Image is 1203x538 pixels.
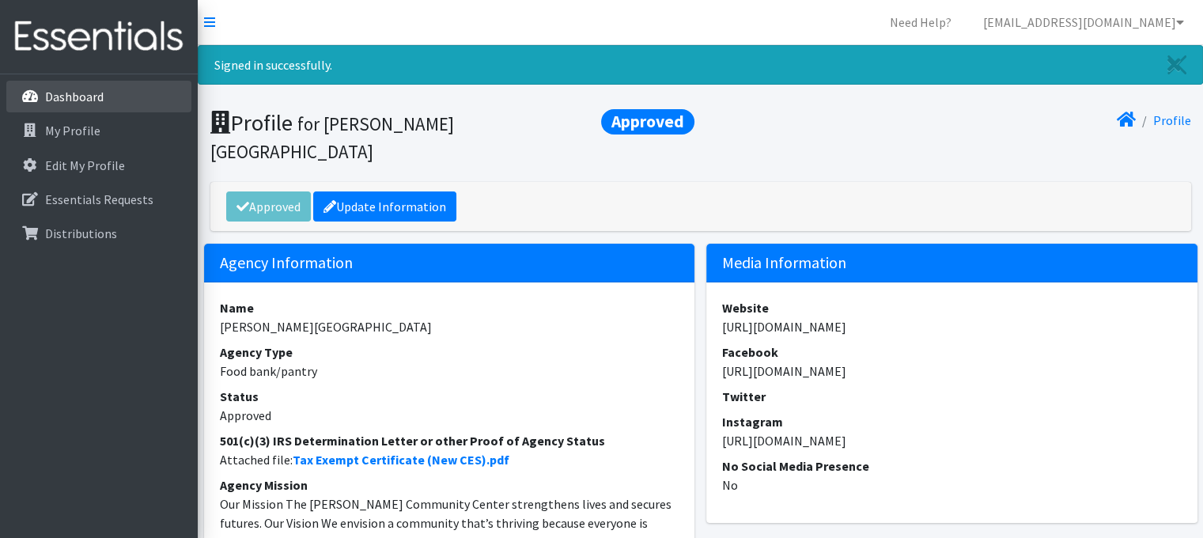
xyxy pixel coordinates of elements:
[601,109,694,134] span: Approved
[1153,112,1191,128] a: Profile
[6,218,191,249] a: Distributions
[722,431,1182,450] dd: [URL][DOMAIN_NAME]
[293,452,509,468] a: Tax Exempt Certificate (New CES).pdf
[722,298,1182,317] dt: Website
[45,157,125,173] p: Edit My Profile
[1152,46,1202,84] a: Close
[220,298,679,317] dt: Name
[6,115,191,146] a: My Profile
[706,244,1197,282] h5: Media Information
[722,457,1182,475] dt: No Social Media Presence
[204,244,695,282] h5: Agency Information
[220,317,679,336] dd: [PERSON_NAME][GEOGRAPHIC_DATA]
[45,191,153,207] p: Essentials Requests
[220,431,679,450] dt: 501(c)(3) IRS Determination Letter or other Proof of Agency Status
[220,475,679,494] dt: Agency Mission
[220,387,679,406] dt: Status
[45,123,100,138] p: My Profile
[877,6,964,38] a: Need Help?
[313,191,456,222] a: Update Information
[220,406,679,425] dd: Approved
[722,387,1182,406] dt: Twitter
[722,317,1182,336] dd: [URL][DOMAIN_NAME]
[722,412,1182,431] dt: Instagram
[45,89,104,104] p: Dashboard
[6,10,191,63] img: HumanEssentials
[722,475,1182,494] dd: No
[210,109,695,164] h1: Profile
[198,45,1203,85] div: Signed in successfully.
[6,184,191,215] a: Essentials Requests
[45,225,117,241] p: Distributions
[6,150,191,181] a: Edit My Profile
[722,362,1182,381] dd: [URL][DOMAIN_NAME]
[970,6,1197,38] a: [EMAIL_ADDRESS][DOMAIN_NAME]
[6,81,191,112] a: Dashboard
[220,450,679,469] dd: Attached file:
[220,362,679,381] dd: Food bank/pantry
[210,112,454,163] small: for [PERSON_NAME][GEOGRAPHIC_DATA]
[220,343,679,362] dt: Agency Type
[722,343,1182,362] dt: Facebook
